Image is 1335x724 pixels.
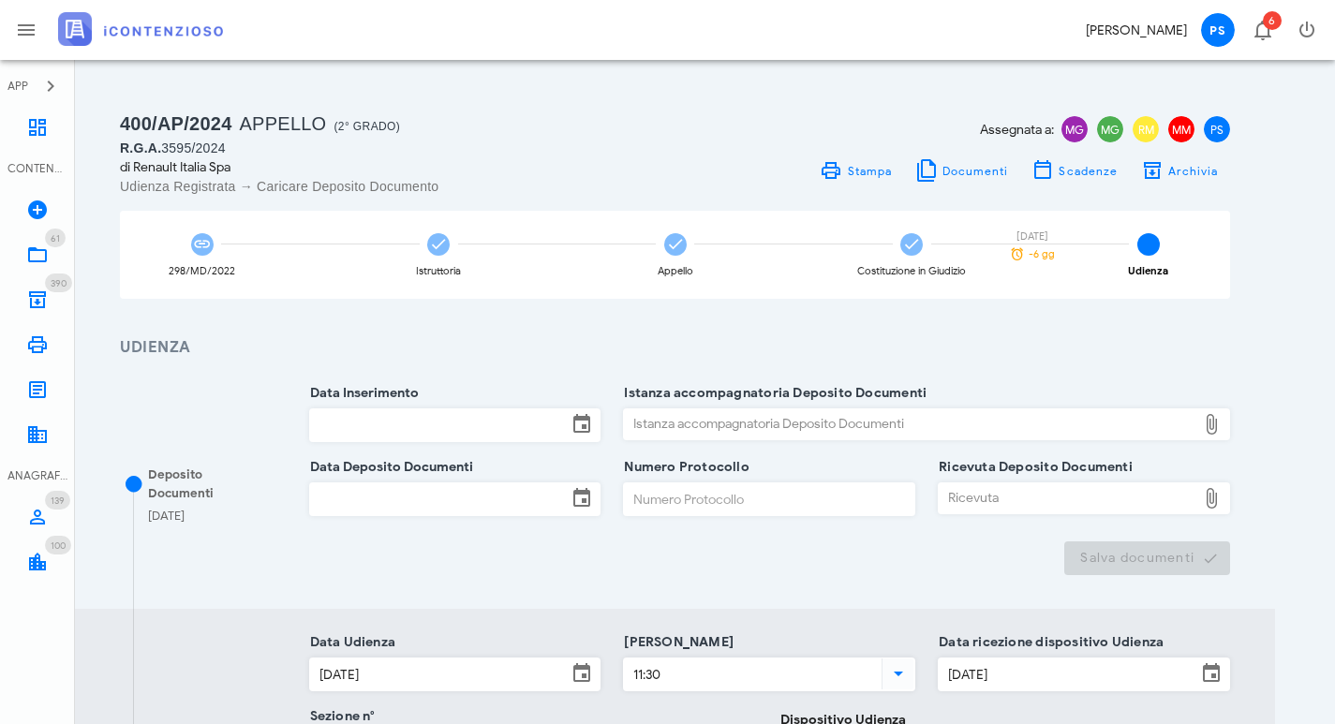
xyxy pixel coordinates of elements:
[120,336,1230,360] h3: Udienza
[58,12,223,46] img: logo-text-2x.png
[51,277,67,289] span: 390
[624,658,878,690] input: Ora Udienza
[903,157,1020,184] button: Documenti
[618,458,749,477] label: Numero Protocollo
[120,113,232,134] span: 400/AP/2024
[1097,116,1123,142] span: MG
[933,633,1164,652] label: Data ricezione dispositivo Udienza
[618,633,734,652] label: [PERSON_NAME]
[939,483,1196,513] div: Ricevuta
[51,232,60,244] span: 61
[120,139,664,157] div: 3595/2024
[1128,266,1168,276] div: Udienza
[120,157,664,177] div: di Renault Italia Spa
[624,483,914,515] input: Numero Protocollo
[169,266,235,276] div: 298/MD/2022
[618,384,927,403] label: Istanza accompagnatoria Deposito Documenti
[1133,116,1159,142] span: RM
[1201,13,1235,47] span: PS
[624,409,1196,439] div: Istanza accompagnatoria Deposito Documenti
[304,633,396,652] label: Data Udienza
[857,266,966,276] div: Costituzione in Giudizio
[7,160,67,177] div: CONTENZIOSO
[846,164,892,178] span: Stampa
[148,466,214,501] span: Deposito Documenti
[1204,116,1230,142] span: PS
[980,120,1054,140] span: Assegnata a:
[1194,7,1239,52] button: PS
[148,507,185,525] div: [DATE]
[1020,157,1130,184] button: Scadenze
[1137,233,1160,256] span: 5
[1086,21,1187,40] div: [PERSON_NAME]
[1168,116,1194,142] span: MM
[45,229,66,247] span: Distintivo
[808,157,903,184] a: Stampa
[416,266,461,276] div: Istruttoria
[334,120,400,133] span: (2° Grado)
[1058,164,1118,178] span: Scadenze
[1239,7,1284,52] button: Distintivo
[45,273,72,292] span: Distintivo
[7,467,67,484] div: ANAGRAFICA
[933,458,1133,477] label: Ricevuta Deposito Documenti
[45,536,71,554] span: Distintivo
[1263,11,1282,30] span: Distintivo
[51,539,66,552] span: 100
[942,164,1009,178] span: Documenti
[1061,116,1088,142] span: MG
[240,113,327,134] span: Appello
[1029,249,1055,259] span: -6 gg
[1129,157,1230,184] button: Archivia
[658,266,693,276] div: Appello
[120,177,664,196] div: Udienza Registrata → Caricare Deposito Documento
[45,491,70,510] span: Distintivo
[120,140,161,155] span: R.G.A.
[1167,164,1219,178] span: Archivia
[1000,231,1065,242] div: [DATE]
[51,495,65,507] span: 139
